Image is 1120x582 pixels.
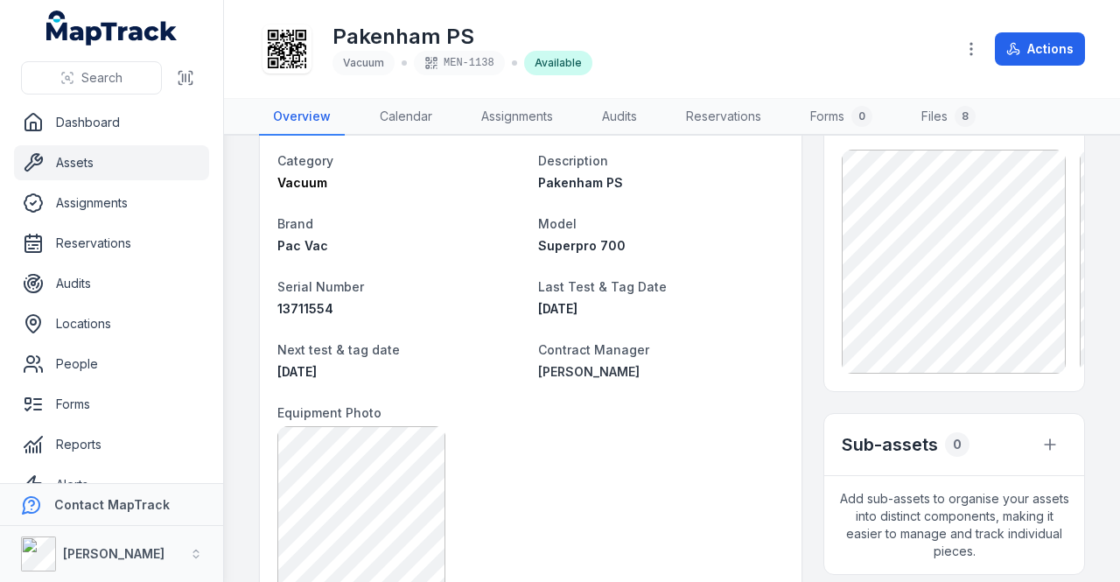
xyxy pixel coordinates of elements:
[538,301,577,316] time: 8/6/2025, 12:00:00 AM
[343,56,384,69] span: Vacuum
[14,226,209,261] a: Reservations
[81,69,122,87] span: Search
[277,364,317,379] time: 2/6/2026, 12:00:00 AM
[414,51,505,75] div: MEN-1138
[277,301,333,316] span: 13711554
[538,216,577,231] span: Model
[277,405,381,420] span: Equipment Photo
[277,342,400,357] span: Next test & tag date
[907,99,990,136] a: Files8
[955,106,976,127] div: 8
[332,23,592,51] h1: Pakenham PS
[14,186,209,221] a: Assignments
[14,467,209,502] a: Alerts
[277,153,333,168] span: Category
[14,145,209,180] a: Assets
[672,99,775,136] a: Reservations
[824,476,1084,574] span: Add sub-assets to organise your assets into distinct components, making it easier to manage and t...
[14,266,209,301] a: Audits
[277,216,313,231] span: Brand
[538,363,785,381] a: [PERSON_NAME]
[588,99,651,136] a: Audits
[277,279,364,294] span: Serial Number
[538,279,667,294] span: Last Test & Tag Date
[524,51,592,75] div: Available
[63,546,164,561] strong: [PERSON_NAME]
[851,106,872,127] div: 0
[538,342,649,357] span: Contract Manager
[14,387,209,422] a: Forms
[842,432,938,457] h2: Sub-assets
[538,153,608,168] span: Description
[21,61,162,95] button: Search
[14,427,209,462] a: Reports
[538,301,577,316] span: [DATE]
[277,238,328,253] span: Pac Vac
[14,306,209,341] a: Locations
[259,99,345,136] a: Overview
[467,99,567,136] a: Assignments
[54,497,170,512] strong: Contact MapTrack
[945,432,969,457] div: 0
[46,11,178,46] a: MapTrack
[277,175,327,190] span: Vacuum
[538,238,626,253] span: Superpro 700
[366,99,446,136] a: Calendar
[14,347,209,382] a: People
[796,99,886,136] a: Forms0
[995,32,1085,66] button: Actions
[277,364,317,379] span: [DATE]
[538,175,623,190] span: Pakenham PS
[14,105,209,140] a: Dashboard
